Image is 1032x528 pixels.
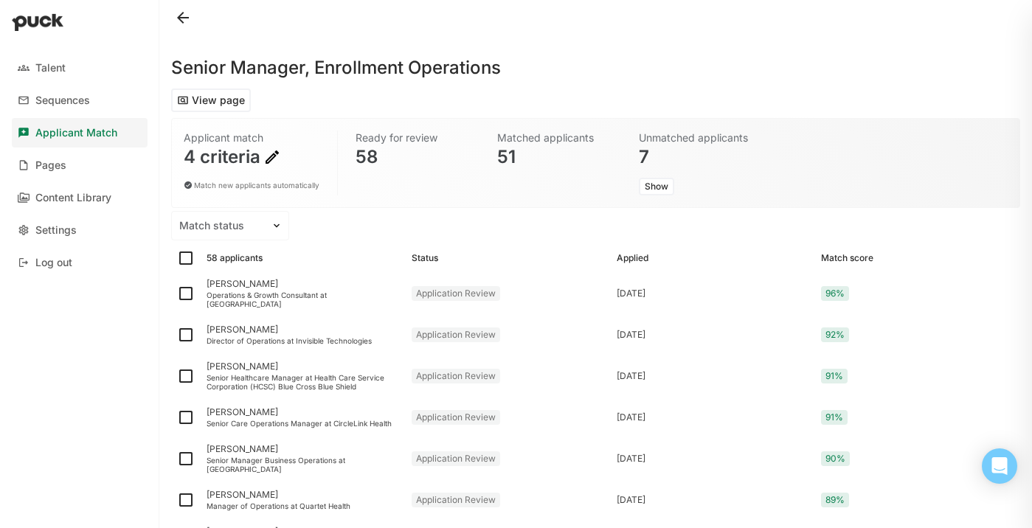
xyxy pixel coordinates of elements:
[821,410,848,425] div: 91%
[412,286,500,301] div: Application Review
[639,148,760,166] div: 7
[35,224,77,237] div: Settings
[412,327,500,342] div: Application Review
[12,53,148,83] a: Talent
[12,150,148,180] a: Pages
[207,336,400,345] div: Director of Operations at Invisible Technologies
[497,148,618,166] div: 51
[35,94,90,107] div: Sequences
[12,215,148,245] a: Settings
[35,127,117,139] div: Applicant Match
[207,490,400,500] div: [PERSON_NAME]
[412,451,500,466] div: Application Review
[617,412,810,423] div: [DATE]
[412,493,500,507] div: Application Review
[207,373,400,391] div: Senior Healthcare Manager at Health Care Service Corporation (HCSC) Blue Cross Blue Shield
[412,253,438,263] div: Status
[207,407,400,417] div: [PERSON_NAME]
[617,371,810,381] div: [DATE]
[497,131,618,145] div: Matched applicants
[207,501,400,510] div: Manager of Operations at Quartet Health
[207,324,400,335] div: [PERSON_NAME]
[184,148,319,166] div: 4 criteria
[12,118,148,147] a: Applicant Match
[821,327,849,342] div: 92%
[207,456,400,473] div: Senior Manager Business Operations at [GEOGRAPHIC_DATA]
[35,192,111,204] div: Content Library
[617,454,810,464] div: [DATE]
[207,279,400,289] div: [PERSON_NAME]
[412,369,500,383] div: Application Review
[356,131,477,145] div: Ready for review
[639,131,760,145] div: Unmatched applicants
[821,286,849,301] div: 96%
[12,86,148,115] a: Sequences
[35,159,66,172] div: Pages
[617,495,810,505] div: [DATE]
[184,131,319,145] div: Applicant match
[982,448,1017,484] div: Open Intercom Messenger
[207,291,400,308] div: Operations & Growth Consultant at [GEOGRAPHIC_DATA]
[207,419,400,428] div: Senior Care Operations Manager at CircleLink Health
[207,444,400,454] div: [PERSON_NAME]
[207,253,263,263] div: 58 applicants
[207,361,400,372] div: [PERSON_NAME]
[821,451,850,466] div: 90%
[356,148,477,166] div: 58
[35,62,66,74] div: Talent
[412,410,500,425] div: Application Review
[639,178,674,195] button: Show
[821,253,873,263] div: Match score
[617,288,810,299] div: [DATE]
[821,493,849,507] div: 89%
[171,59,501,77] h1: Senior Manager, Enrollment Operations
[821,369,848,383] div: 91%
[35,257,72,269] div: Log out
[12,183,148,212] a: Content Library
[171,88,251,112] button: View page
[617,253,648,263] div: Applied
[617,330,810,340] div: [DATE]
[184,178,319,192] div: Match new applicants automatically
